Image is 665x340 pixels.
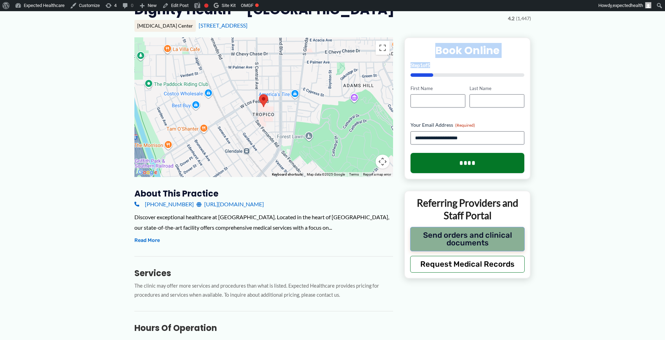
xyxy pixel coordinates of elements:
[427,62,430,68] span: 5
[363,172,391,176] a: Report a map error
[420,62,423,68] span: 1
[411,63,525,68] p: Step of
[136,168,159,177] a: Open this area in Google Maps (opens a new window)
[222,3,236,8] span: Site Kit
[134,281,393,300] p: The clinic may offer more services and procedures than what is listed. Expected Healthcare provid...
[470,85,524,92] label: Last Name
[516,14,531,23] span: (1,447)
[134,188,393,199] h3: About this practice
[508,14,515,23] span: 4.2
[410,256,525,273] button: Request Medical Records
[411,85,465,92] label: First Name
[197,199,264,209] a: [URL][DOMAIN_NAME]
[613,3,643,8] span: expectedhealth
[411,44,525,57] h2: Book Online
[134,20,196,32] div: [MEDICAL_DATA] Center
[349,172,359,176] a: Terms (opens in new tab)
[204,3,208,8] div: Focus keyphrase not set
[411,121,525,128] label: Your Email Address
[376,155,390,169] button: Map camera controls
[134,268,393,279] h3: Services
[307,172,345,176] span: Map data ©2025 Google
[134,199,194,209] a: [PHONE_NUMBER]
[199,22,247,29] a: [STREET_ADDRESS]
[410,197,525,222] p: Referring Providers and Staff Portal
[134,1,394,18] h2: Dignity Health – [GEOGRAPHIC_DATA]
[134,212,393,232] div: Discover exceptional healthcare at [GEOGRAPHIC_DATA]. Located in the heart of [GEOGRAPHIC_DATA], ...
[376,41,390,55] button: Toggle fullscreen view
[134,236,160,245] button: Read More
[136,168,159,177] img: Google
[410,227,525,251] button: Send orders and clinical documents
[272,172,303,177] button: Keyboard shortcuts
[455,123,475,128] span: (Required)
[134,323,393,333] h3: Hours of Operation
